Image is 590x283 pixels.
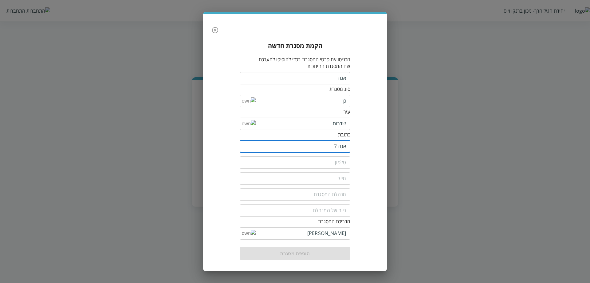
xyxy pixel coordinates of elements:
img: down [242,97,256,104]
div: עיר [240,108,350,115]
input: מנהלת המסגרת [240,188,350,201]
input: כתובת [240,140,350,153]
input: מייל [240,172,350,185]
input: טלפון [240,156,350,169]
img: down [242,120,256,127]
input: מדריכת המסגרת [256,227,346,240]
div: כתובת [240,131,350,138]
input: נייד של המנהלת [240,204,350,217]
div: שם המסגרת החינוכית [240,63,350,70]
p: הכניסו את פרטי המסגרת בכדי להוסיפו למערכת [240,56,350,63]
img: down [242,230,256,237]
h3: הקמת מסגרת חדשה [214,42,376,50]
input: עיר [256,118,346,130]
input: שם המסגרת החינוכית [240,72,350,84]
div: מדריכת המסגרת [240,218,350,225]
div: סוג מסגרת [240,86,350,92]
input: סוג מסגרת [256,95,346,107]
